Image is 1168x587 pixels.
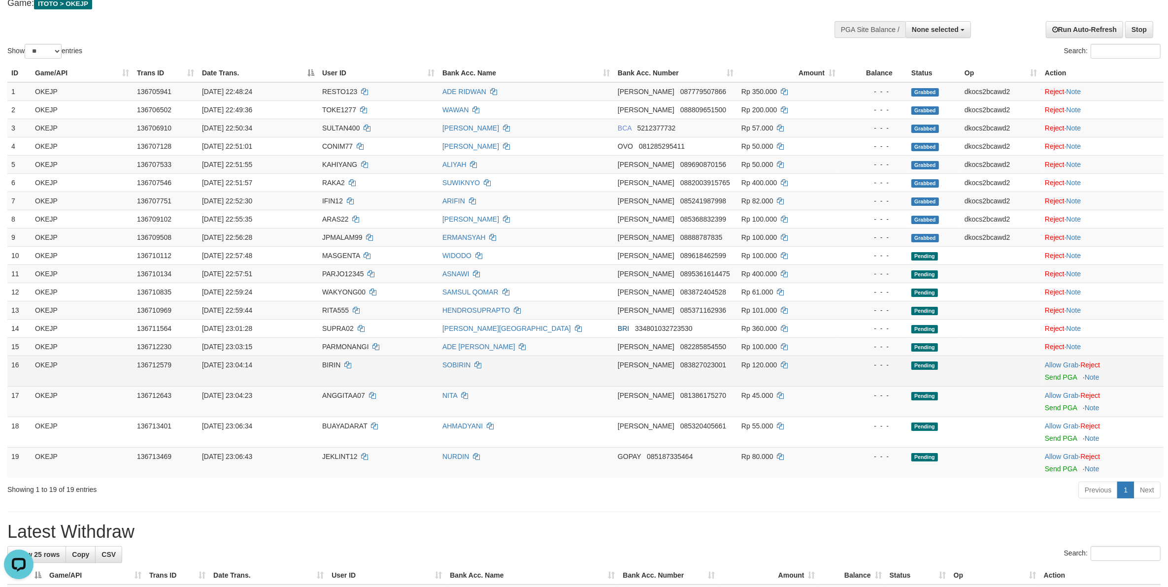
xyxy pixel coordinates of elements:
span: Copy 089618462599 to clipboard [680,252,726,260]
span: [PERSON_NAME] [618,343,674,351]
a: ALIYAH [442,161,467,168]
span: [DATE] 23:01:28 [202,325,252,332]
span: Grabbed [911,179,939,188]
th: Balance: activate to sort column ascending [819,566,886,585]
a: SAMSUL QOMAR [442,288,499,296]
span: JPMALAM99 [322,233,363,241]
span: ARAS22 [322,215,349,223]
span: Grabbed [911,125,939,133]
td: OKEJP [31,228,133,246]
td: 14 [7,319,31,337]
a: Reject [1045,88,1065,96]
td: OKEJP [31,192,133,210]
span: Rp 57.000 [741,124,773,132]
span: Pending [911,307,938,315]
td: 13 [7,301,31,319]
span: [PERSON_NAME] [618,233,674,241]
span: Copy 089690870156 to clipboard [680,161,726,168]
span: [DATE] 22:51:55 [202,161,252,168]
span: [PERSON_NAME] [618,252,674,260]
a: Reject [1045,106,1065,114]
div: - - - [843,360,903,370]
th: Bank Acc. Name: activate to sort column ascending [438,64,614,82]
a: ASNAWI [442,270,469,278]
a: Reject [1045,270,1065,278]
span: [DATE] 22:56:28 [202,233,252,241]
span: CSV [101,551,116,558]
a: Reject [1045,179,1065,187]
a: Reject [1045,161,1065,168]
a: WAWAN [442,106,469,114]
a: Note [1067,343,1081,351]
td: · [1041,173,1164,192]
a: Next [1134,482,1161,498]
span: Copy 334801032723530 to clipboard [635,325,693,332]
td: 12 [7,283,31,301]
span: None selected [912,26,959,33]
th: Game/API: activate to sort column ascending [45,566,145,585]
a: Reject [1080,361,1100,369]
th: Status: activate to sort column ascending [886,566,950,585]
div: - - - [843,123,903,133]
td: 5 [7,155,31,173]
a: HENDROSUPRAPTO [442,306,510,314]
span: 136710134 [137,270,171,278]
a: Note [1067,197,1081,205]
a: Reject [1080,453,1100,460]
span: Copy 0895361614475 to clipboard [680,270,730,278]
span: Rp 100.000 [741,252,777,260]
a: ARIFIN [442,197,465,205]
span: [DATE] 22:52:30 [202,197,252,205]
th: Trans ID: activate to sort column ascending [133,64,198,82]
span: [PERSON_NAME] [618,161,674,168]
td: 3 [7,119,31,137]
span: Copy 081285295411 to clipboard [639,142,685,150]
a: Allow Grab [1045,422,1078,430]
td: 17 [7,386,31,417]
a: 1 [1117,482,1134,498]
td: 8 [7,210,31,228]
span: Grabbed [911,197,939,206]
div: - - - [843,105,903,115]
span: Rp 82.000 [741,197,773,205]
td: · [1041,283,1164,301]
a: Reject [1045,142,1065,150]
th: Balance [839,64,907,82]
td: OKEJP [31,119,133,137]
span: [PERSON_NAME] [618,179,674,187]
td: 9 [7,228,31,246]
th: Bank Acc. Number: activate to sort column ascending [614,64,737,82]
a: Note [1067,106,1081,114]
a: Reject [1045,124,1065,132]
td: OKEJP [31,155,133,173]
a: NURDIN [442,453,469,460]
th: Amount: activate to sort column ascending [737,64,839,82]
td: 11 [7,264,31,283]
a: SOBIRIN [442,361,471,369]
td: dkocs2bcawd2 [961,82,1041,101]
a: ERMANSYAH [442,233,486,241]
span: Grabbed [911,161,939,169]
td: dkocs2bcawd2 [961,100,1041,119]
div: - - - [843,391,903,400]
a: AHMADYANI [442,422,483,430]
span: Copy 08888787835 to clipboard [680,233,723,241]
a: Note [1067,252,1081,260]
div: - - - [843,232,903,242]
span: Pending [911,343,938,352]
td: 15 [7,337,31,356]
span: [DATE] 23:04:14 [202,361,252,369]
span: [DATE] 22:57:51 [202,270,252,278]
td: · [1041,192,1164,210]
span: Pending [911,289,938,297]
td: dkocs2bcawd2 [961,173,1041,192]
a: Note [1067,288,1081,296]
span: Copy 5212377732 to clipboard [637,124,676,132]
a: Send PGA [1045,465,1077,473]
div: - - - [843,141,903,151]
a: Note [1067,325,1081,332]
a: Reject [1045,325,1065,332]
span: Rp 61.000 [741,288,773,296]
span: 136707533 [137,161,171,168]
span: [DATE] 22:51:01 [202,142,252,150]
